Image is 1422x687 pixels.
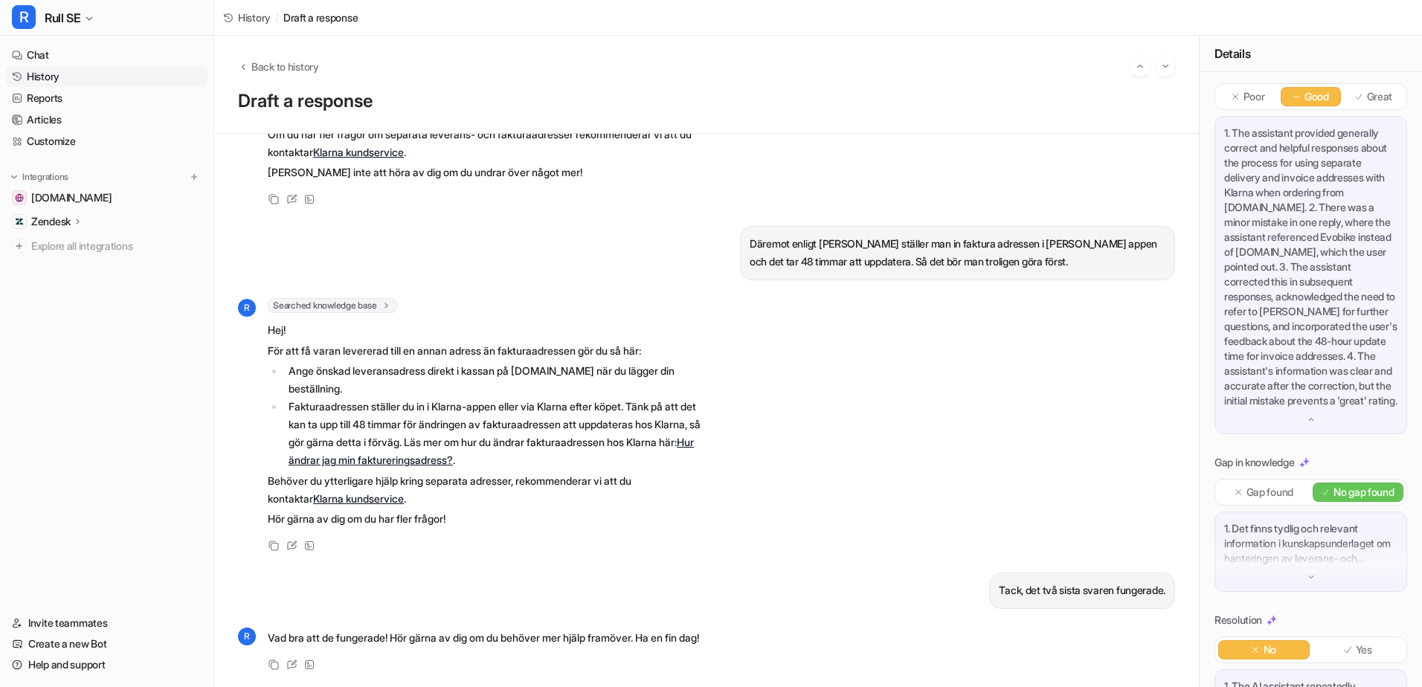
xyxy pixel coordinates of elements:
[12,239,27,254] img: explore all integrations
[1215,455,1295,470] p: Gap in knowledge
[251,59,319,74] span: Back to history
[268,126,703,161] p: Om du har fler frågor om separata leverans- och fakturaadresser rekommenderar vi att du kontaktar .
[313,146,404,158] a: Klarna kundservice
[1246,485,1293,500] p: Gap found
[1215,613,1262,628] p: Resolution
[238,628,256,645] span: R
[268,510,703,528] p: Hör gärna av dig om du har fler frågor!
[750,235,1165,271] p: Däremot enligt [PERSON_NAME] ställer man in faktura adressen i [PERSON_NAME] appen och det tar 48...
[1224,126,1397,408] p: 1. The assistant provided generally correct and helpful responses about the process for using sep...
[189,172,199,182] img: menu_add.svg
[268,472,703,508] p: Behöver du ytterligare hjälp kring separata adresser, rekommenderar vi att du kontaktar .
[1367,89,1393,104] p: Great
[268,298,397,313] span: Searched knowledge base
[12,5,36,29] span: R
[283,10,358,25] span: Draft a response
[1135,59,1145,73] img: Previous session
[6,88,207,109] a: Reports
[6,654,207,675] a: Help and support
[1200,36,1422,72] div: Details
[31,214,71,229] p: Zendesk
[268,629,699,647] p: Vad bra att de fungerade! Hör gärna av dig om du behöver mer hjälp framöver. Ha en fin dag!
[284,362,703,398] li: Ange önskad leveransadress direkt i kassan på [DOMAIN_NAME] när du lägger din beställning.
[6,187,207,208] a: www.evobike.se[DOMAIN_NAME]
[6,131,207,152] a: Customize
[275,10,279,25] span: /
[223,10,271,25] a: History
[6,109,207,130] a: Articles
[1356,642,1372,657] p: Yes
[284,398,703,469] li: Fakturaadressen ställer du in i Klarna-appen eller via Klarna efter köpet. Tänk på att det kan ta...
[268,321,703,339] p: Hej!
[6,633,207,654] a: Create a new Bot
[15,217,24,226] img: Zendesk
[238,299,256,317] span: R
[1130,57,1150,76] button: Go to previous session
[1306,414,1316,425] img: down-arrow
[238,10,271,25] span: History
[1244,89,1265,104] p: Poor
[6,45,207,65] a: Chat
[313,492,404,505] a: Klarna kundservice
[1333,485,1394,500] p: No gap found
[31,190,112,205] span: [DOMAIN_NAME]
[1156,57,1175,76] button: Go to next session
[238,91,1175,112] h1: Draft a response
[999,581,1165,599] p: Tack, det två sista svaren fungerade.
[6,170,73,184] button: Integrations
[1304,89,1329,104] p: Good
[45,7,80,28] span: Rull SE
[268,342,703,360] p: För att få varan levererad till en annan adress än fakturaadressen gör du så här:
[1160,59,1171,73] img: Next session
[268,164,703,181] p: [PERSON_NAME] inte att höra av dig om du undrar över något mer!
[1306,572,1316,582] img: down-arrow
[31,234,202,258] span: Explore all integrations
[6,66,207,87] a: History
[22,171,68,183] p: Integrations
[15,193,24,202] img: www.evobike.se
[1224,521,1397,566] p: 1. Det finns tydlig och relevant information i kunskapsunderlaget om hanteringen av leverans- och...
[1264,642,1276,657] p: No
[9,172,19,182] img: expand menu
[6,613,207,633] a: Invite teammates
[238,59,319,74] button: Back to history
[6,236,207,257] a: Explore all integrations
